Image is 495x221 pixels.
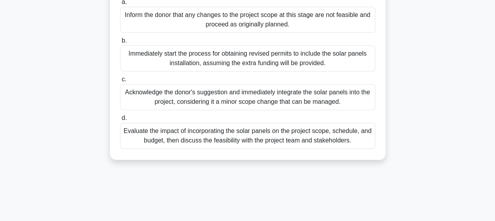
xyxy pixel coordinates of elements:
div: Acknowledge the donor's suggestion and immediately integrate the solar panels into the project, c... [120,84,375,110]
div: Evaluate the impact of incorporating the solar panels on the project scope, schedule, and budget,... [120,123,375,149]
span: c. [122,76,126,82]
span: b. [122,37,127,44]
div: Inform the donor that any changes to the project scope at this stage are not feasible and proceed... [120,7,375,33]
div: Immediately start the process for obtaining revised permits to include the solar panels installat... [120,45,375,71]
span: d. [122,114,127,121]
